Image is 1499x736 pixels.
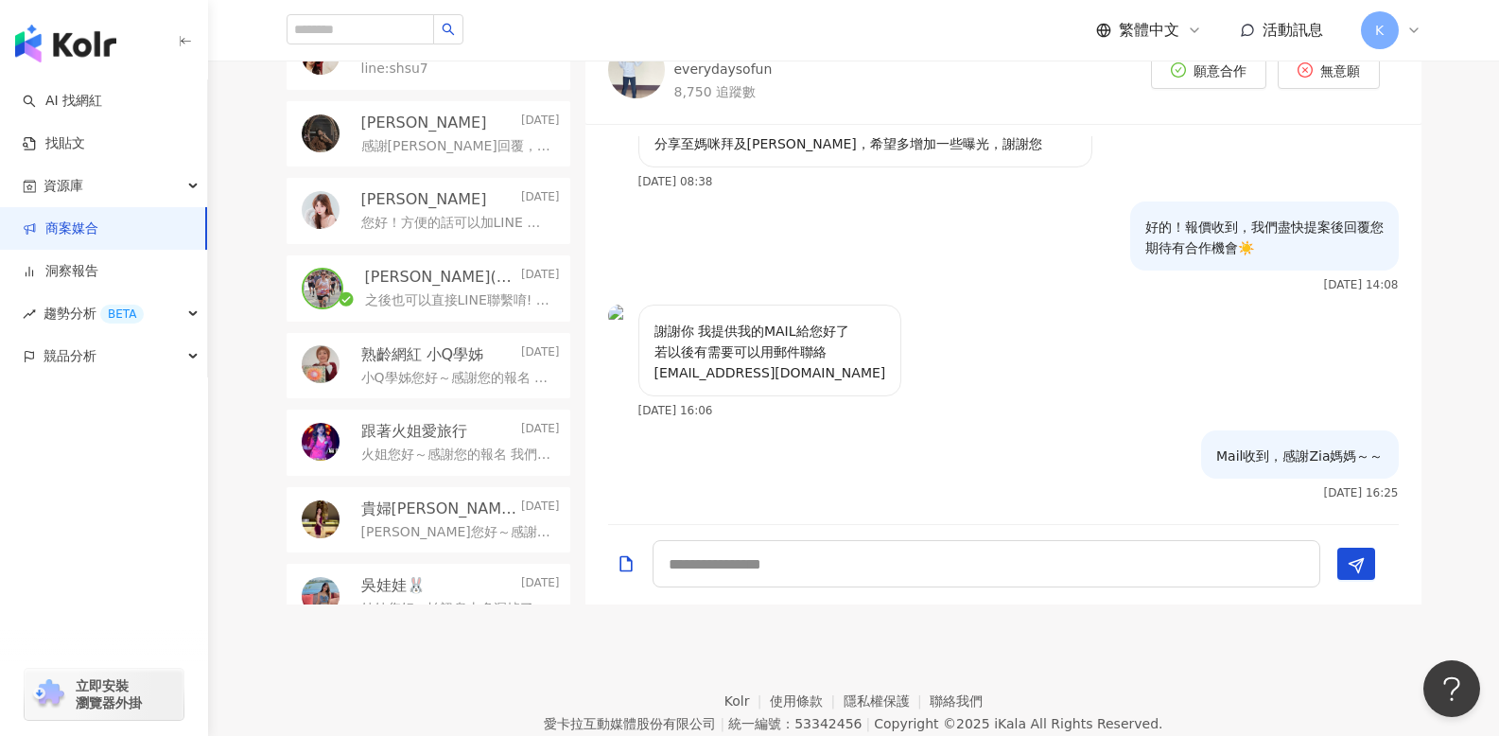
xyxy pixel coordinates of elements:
p: 跟著火姐愛旅行 [361,421,467,442]
a: 找貼文 [23,134,85,153]
p: [DATE] 08:38 [638,175,713,188]
img: chrome extension [30,679,67,710]
p: [DATE] [521,499,560,519]
a: searchAI 找網紅 [23,92,102,111]
span: 資源庫 [44,165,83,207]
button: 無意願 [1278,51,1380,89]
span: 立即安裝 瀏覽器外掛 [76,677,142,711]
a: chrome extension立即安裝 瀏覽器外掛 [25,669,183,720]
span: 願意合作 [1194,63,1246,79]
p: 娃娃您好，怕訊息太多漏掉了，想確認合作意願，以利我們後續提案，感謝！ [361,600,552,619]
p: [DATE] [521,344,560,365]
p: Mail收到，感謝Zia媽媽～～ [1216,446,1384,466]
p: [DATE] 16:06 [638,404,713,417]
p: everydaysofun [674,61,773,79]
p: [DATE] [521,267,560,288]
p: line:shsu7 [361,60,428,79]
p: [DATE] [521,575,560,596]
p: 感謝[PERSON_NAME]回覆，沒問題，我們會以圖文+1年廣告主去和客戶提案後盡快回覆您！ [361,137,552,156]
p: 熟齡網紅 小Q學姊 [361,344,484,365]
a: 洞察報告 [23,262,98,281]
button: Send [1337,548,1375,580]
span: K [1375,20,1384,41]
span: 競品分析 [44,335,96,377]
img: KOL Avatar [302,191,340,229]
span: check-circle [1171,62,1186,78]
div: 統一編號：53342456 [728,716,862,731]
p: 貴婦[PERSON_NAME]粉絲團 [361,499,517,519]
img: KOL Avatar [302,577,340,615]
span: search [442,23,455,36]
p: [DATE] 14:08 [1324,278,1399,291]
a: 隱私權保護 [844,693,931,709]
p: 小Q學姊您好～感謝您的報名 我們看了一下您的粉專，想詢問是否有意願合作黑種草魚油軟膠囊？ 是最新上市的產品，市面稀有添加黑種草，和魚油起到1+1>2的作用 合作方式：短影音 預算$2,000/篇... [361,369,552,388]
p: 火姐您好～感謝您的報名 我們看了一下您的粉專，想詢問是否有意願合作UC-ll龜鹿膠原？ 成分源自瑞士、由[DEMOGRAPHIC_DATA]研發，並擁有美國專利 合作方式：短影音 預算$2,00... [361,446,552,464]
span: rise [23,307,36,321]
img: KOL Avatar [302,114,340,152]
img: KOL Avatar [608,305,631,327]
p: 8,750 追蹤數 [674,83,841,102]
a: 商案媒合 [23,219,98,238]
button: 願意合作 [1151,51,1266,89]
p: 好的！報價收到，我們盡快提案後回覆您 期待有合作機會☀️ [1145,217,1384,258]
p: 之後也可以直接LINE聯繫唷! Line ID: shing7401 [365,291,552,310]
span: 活動訊息 [1263,21,1323,39]
iframe: Help Scout Beacon - Open [1423,660,1480,717]
img: KOL Avatar [302,500,340,538]
button: Add a file [617,541,636,586]
a: 使用條款 [770,693,844,709]
p: [DATE] 16:25 [1324,486,1399,499]
img: KOL Avatar [302,423,340,461]
img: KOL Avatar [302,345,340,383]
img: KOL Avatar [304,270,341,307]
p: [PERSON_NAME]您好～感謝您的報名 我們募集合作的商品是青汁酵素益生菌 合作方式：短影音/圖文 預算$2,000/篇 產品特色：青汁、酵素、益生菌三合一 可以幫助代謝、順暢 因為品牌需... [361,523,552,542]
p: [DATE] [521,421,560,442]
div: 愛卡拉互動媒體股份有限公司 [544,716,716,731]
a: KOL Avatar生活癮-樂在其中everydaysofun8,750 追蹤數 [608,38,841,101]
span: close-circle [1298,62,1313,78]
span: | [865,716,870,731]
p: 您好！方便的話可以加LINE 我的LINE ID:nicholas11291103 感謝[PERSON_NAME] [361,214,552,233]
span: | [720,716,724,731]
div: Copyright © 2025 All Rights Reserved. [874,716,1162,731]
p: [DATE] [521,113,560,133]
a: 聯絡我們 [930,693,983,709]
span: 趨勢分析 [44,292,144,335]
a: iKala [994,716,1026,731]
p: 吳娃娃🐰 [361,575,426,596]
a: Kolr [724,693,770,709]
span: 無意願 [1320,63,1360,79]
p: [PERSON_NAME] [361,113,487,133]
p: [PERSON_NAME](Shing/[PERSON_NAME]) [365,267,517,288]
p: [PERSON_NAME] [361,189,487,210]
div: BETA [100,305,144,324]
p: 謝謝你 我提供我的MAIL給您好了 若以後有需要可以用郵件聯絡 [EMAIL_ADDRESS][DOMAIN_NAME] [654,321,886,383]
img: KOL Avatar [608,42,665,98]
img: logo [15,25,116,62]
p: [DATE] [521,189,560,210]
span: 繁體中文 [1119,20,1179,41]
